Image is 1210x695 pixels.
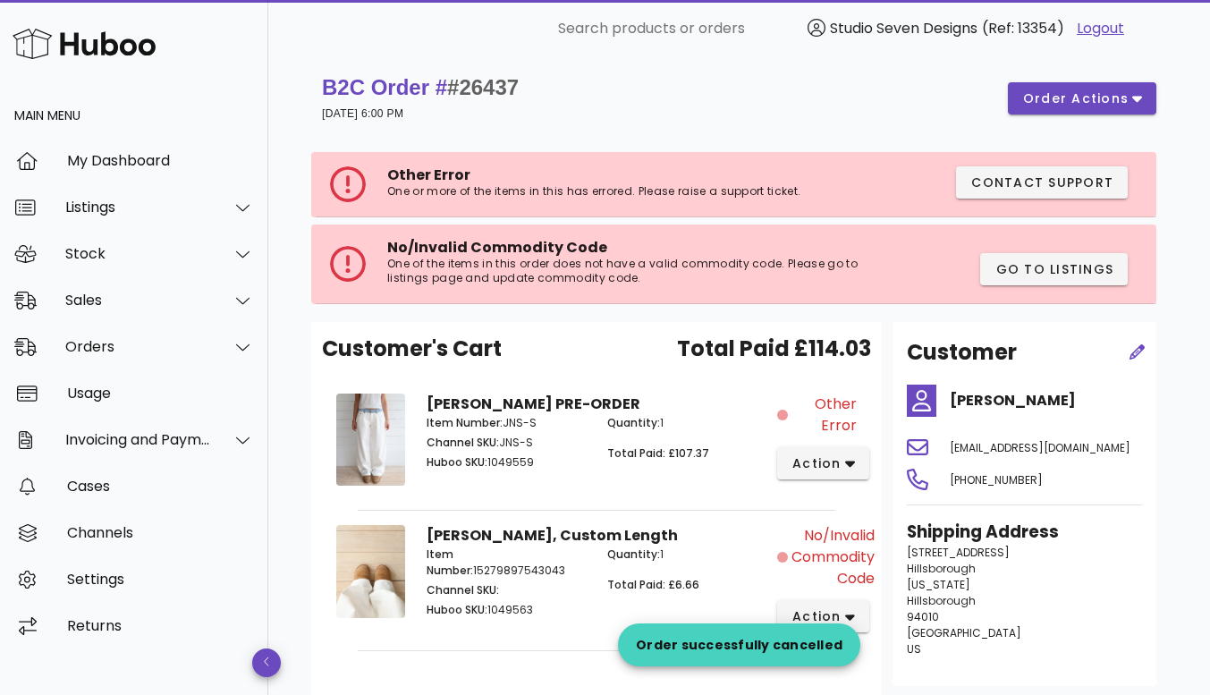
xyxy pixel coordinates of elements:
span: Quantity: [607,547,660,562]
span: Item Number: [427,547,473,578]
img: Product Image [336,394,405,486]
strong: [PERSON_NAME] PRE-ORDER [427,394,640,414]
span: Hillsborough [907,561,976,576]
button: action [777,600,869,632]
p: 1049563 [427,602,586,618]
img: Huboo Logo [13,24,156,63]
p: One of the items in this order does not have a valid commodity code. Please go to listings page a... [387,257,893,285]
span: US [907,641,921,657]
span: Channel SKU: [427,435,499,450]
div: Cases [67,478,254,495]
p: 15279897543043 [427,547,586,579]
span: Item Number: [427,415,503,430]
span: Studio Seven Designs [830,18,977,38]
span: 94010 [907,609,939,624]
span: Total Paid £114.03 [677,333,871,365]
span: Huboo SKU: [427,602,487,617]
div: Order successfully cancelled [618,636,860,654]
small: [DATE] 6:00 PM [322,107,403,120]
span: [STREET_ADDRESS] [907,545,1010,560]
div: Stock [65,245,211,262]
span: Total Paid: £6.66 [607,577,699,592]
span: #26437 [447,75,519,99]
h4: [PERSON_NAME] [950,390,1142,411]
button: Go to Listings [980,253,1128,285]
div: Channels [67,524,254,541]
strong: B2C Order # [322,75,519,99]
div: My Dashboard [67,152,254,169]
h2: Customer [907,336,1017,369]
div: Invoicing and Payments [65,431,211,448]
p: JNS-S [427,415,586,431]
div: Returns [67,617,254,634]
p: JNS-S [427,435,586,451]
span: order actions [1022,89,1130,108]
span: Hillsborough [907,593,976,608]
span: [GEOGRAPHIC_DATA] [907,625,1021,640]
span: [PHONE_NUMBER] [950,472,1043,487]
div: Usage [67,385,254,402]
p: 1049559 [427,454,586,470]
div: Sales [65,292,211,309]
span: Customer's Cart [322,333,502,365]
span: [EMAIL_ADDRESS][DOMAIN_NAME] [950,440,1130,455]
div: Orders [65,338,211,355]
strong: [PERSON_NAME], Custom Length [427,525,678,546]
button: order actions [1008,82,1156,114]
div: Listings [65,199,211,216]
div: Settings [67,571,254,588]
span: (Ref: 13354) [982,18,1064,38]
span: Other Error [387,165,470,185]
h3: Shipping Address [907,520,1142,545]
span: [US_STATE] [907,577,970,592]
span: Other Error [791,394,857,436]
span: action [791,607,842,626]
span: Quantity: [607,415,660,430]
span: No/Invalid Commodity Code [387,237,607,258]
span: Total Paid: £107.37 [607,445,709,461]
span: Huboo SKU: [427,454,487,470]
span: Contact Support [970,174,1113,192]
button: Contact Support [956,166,1128,199]
span: action [791,454,842,473]
img: Product Image [336,525,405,617]
span: Go to Listings [994,260,1113,279]
span: No/Invalid Commodity Code [791,525,875,589]
p: 1 [607,415,766,431]
a: Logout [1077,18,1124,39]
p: One or more of the items in this has errored. Please raise a support ticket. [387,184,834,199]
span: Channel SKU: [427,582,499,598]
button: action [777,447,869,479]
p: 1 [607,547,766,563]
